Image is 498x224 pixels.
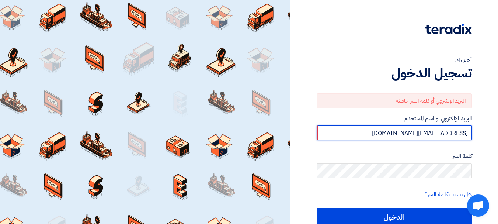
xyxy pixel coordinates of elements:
label: البريد الإلكتروني او اسم المستخدم [317,114,472,123]
input: أدخل بريد العمل الإلكتروني او اسم المستخدم الخاص بك ... [317,125,472,140]
label: كلمة السر [317,152,472,161]
a: هل نسيت كلمة السر؟ [425,190,472,199]
div: Open chat [467,194,489,217]
img: Teradix logo [425,24,472,34]
div: البريد الإلكتروني أو كلمة السر خاطئة [317,93,472,108]
div: أهلا بك ... [317,56,472,65]
h1: تسجيل الدخول [317,65,472,81]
